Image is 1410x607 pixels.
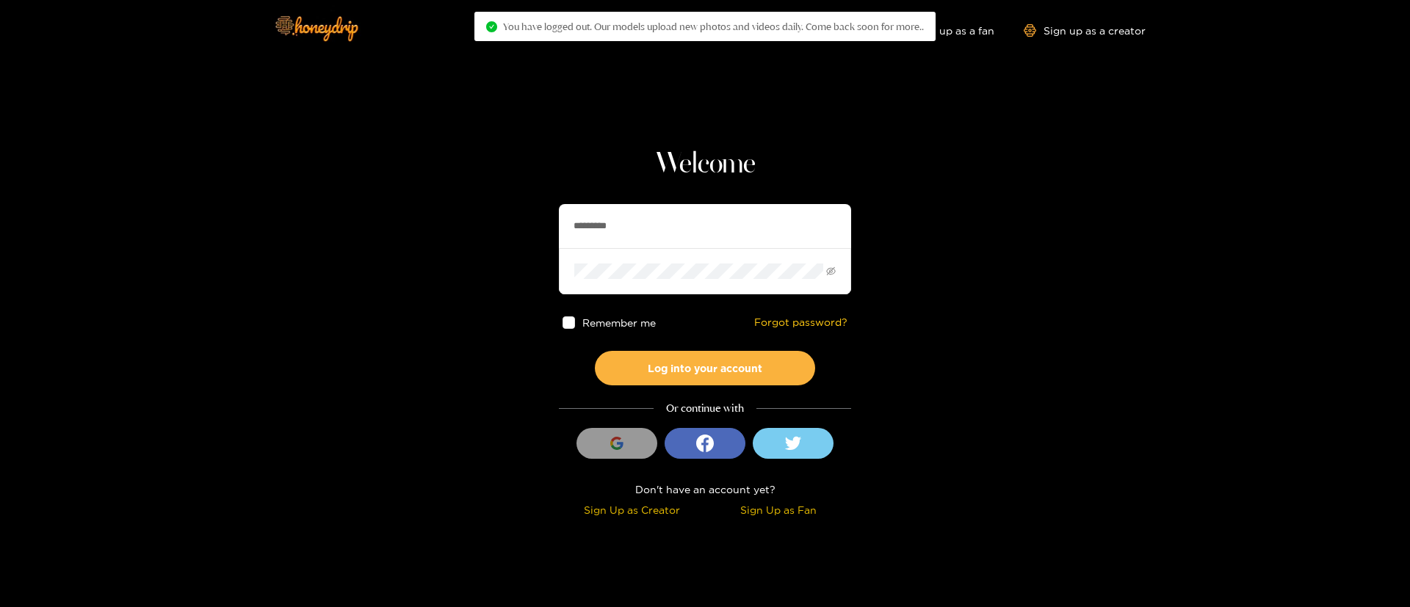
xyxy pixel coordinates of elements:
div: Or continue with [559,400,851,417]
span: check-circle [486,21,497,32]
a: Sign up as a creator [1024,24,1146,37]
span: You have logged out. Our models upload new photos and videos daily. Come back soon for more.. [503,21,924,32]
a: Forgot password? [754,316,847,329]
h1: Welcome [559,147,851,182]
button: Log into your account [595,351,815,385]
span: eye-invisible [826,266,836,276]
a: Sign up as a fan [894,24,994,37]
div: Sign Up as Creator [563,501,701,518]
span: Remember me [582,317,656,328]
div: Don't have an account yet? [559,481,851,498]
div: Sign Up as Fan [709,501,847,518]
